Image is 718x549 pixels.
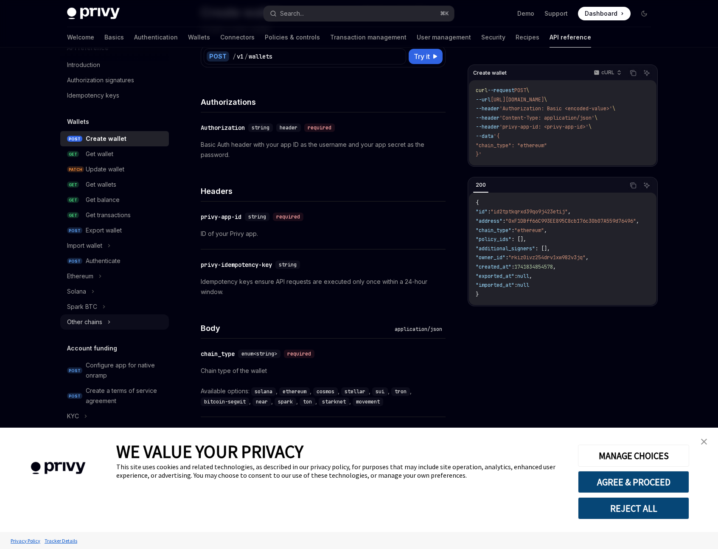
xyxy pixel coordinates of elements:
[476,263,511,270] span: "created_at"
[86,195,120,205] div: Get balance
[60,162,169,177] a: PATCHUpdate wallet
[641,67,652,78] button: Ask AI
[60,253,169,269] a: POSTAuthenticate
[265,27,320,48] a: Policies & controls
[104,27,124,48] a: Basics
[67,90,119,101] div: Idempotency keys
[476,227,511,234] span: "chain_type"
[481,27,505,48] a: Security
[473,180,488,190] div: 200
[488,87,514,94] span: --request
[417,27,471,48] a: User management
[67,117,89,127] h5: Wallets
[248,213,266,220] span: string
[476,199,479,206] span: {
[514,263,553,270] span: 1741834854578
[319,398,349,406] code: starknet
[86,134,126,144] div: Create wallet
[300,398,315,406] code: ton
[511,263,514,270] span: :
[67,343,117,353] h5: Account funding
[476,245,535,252] span: "additional_signers"
[391,386,413,396] div: ,
[67,411,79,421] div: KYC
[116,440,303,462] span: WE VALUE YOUR PRIVACY
[578,471,689,493] button: AGREE & PROCEED
[628,180,639,191] button: Copy the contents from the code block
[86,256,121,266] div: Authenticate
[279,386,313,396] div: ,
[476,208,488,215] span: "id"
[391,387,410,396] code: tron
[499,123,589,130] span: 'privy-app-id: <privy-app-id>'
[67,27,94,48] a: Welcome
[586,254,589,261] span: ,
[67,8,120,20] img: dark logo
[514,273,517,280] span: :
[60,383,169,409] a: POSTCreate a terms of service agreement
[319,396,353,406] div: ,
[67,75,134,85] div: Authorization signatures
[514,282,517,289] span: :
[499,115,595,121] span: 'Content-Type: application/json'
[60,207,169,223] a: GETGet transactions
[612,105,615,112] span: \
[252,396,275,406] div: ,
[589,66,625,80] button: cURL
[201,277,446,297] p: Idempotency keys ensure API requests are executed only once within a 24-hour window.
[67,258,82,264] span: POST
[201,350,235,358] div: chain_type
[279,261,297,268] span: string
[280,8,304,19] div: Search...
[201,213,241,221] div: privy-app-id
[372,387,388,396] code: sui
[313,387,338,396] code: cosmos
[578,7,631,20] a: Dashboard
[86,164,124,174] div: Update wallet
[414,51,430,62] span: Try it
[67,393,82,399] span: POST
[341,387,369,396] code: stellar
[517,9,534,18] a: Demo
[476,291,479,298] span: }
[241,350,277,357] span: enum<string>
[60,177,169,192] a: GETGet wallets
[201,398,249,406] code: bitcoin-segwit
[505,254,508,261] span: :
[244,52,248,61] div: /
[188,27,210,48] a: Wallets
[60,73,169,88] a: Authorization signatures
[341,386,372,396] div: ,
[233,52,236,61] div: /
[60,358,169,383] a: POSTConfigure app for native onramp
[284,350,314,358] div: required
[67,271,93,281] div: Ethereum
[499,105,612,112] span: 'Authorization: Basic <encoded-value>'
[67,182,79,188] span: GET
[476,96,491,103] span: --url
[494,133,499,140] span: '{
[473,70,507,76] span: Create wallet
[201,366,446,376] p: Chain type of the wallet
[701,439,707,445] img: close banner
[8,533,42,548] a: Privacy Policy
[578,445,689,467] button: MANAGE CHOICES
[517,273,529,280] span: null
[502,218,505,224] span: :
[553,263,556,270] span: ,
[353,398,383,406] code: movement
[535,245,550,252] span: : [],
[514,87,526,94] span: POST
[550,27,591,48] a: API reference
[201,96,446,108] h4: Authorizations
[201,185,446,197] h4: Headers
[201,322,391,334] h4: Body
[476,236,511,243] span: "policy_ids"
[391,325,446,333] div: application/json
[476,123,499,130] span: --header
[67,426,93,437] div: Accounts
[207,51,229,62] div: POST
[544,96,547,103] span: \
[67,151,79,157] span: GET
[476,254,505,261] span: "owner_id"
